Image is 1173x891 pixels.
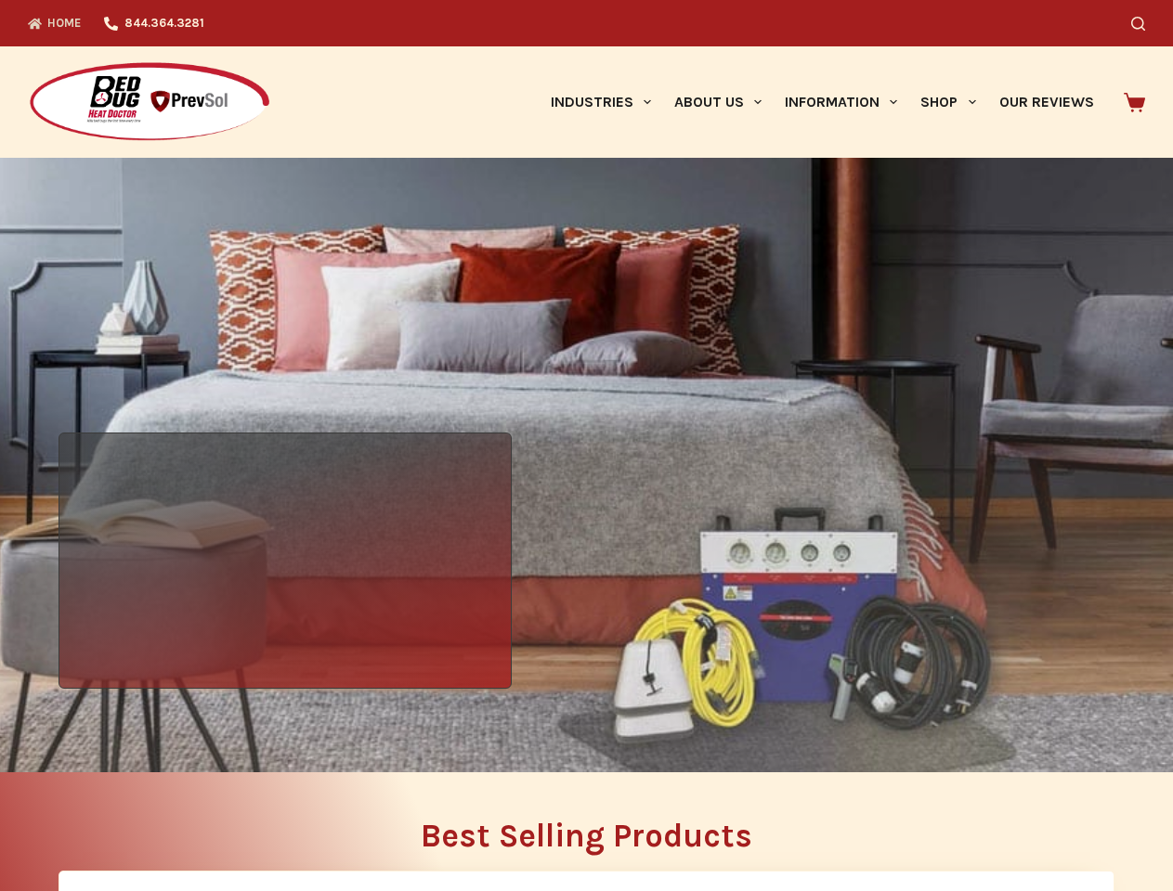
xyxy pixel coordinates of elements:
[774,46,909,158] a: Information
[987,46,1105,158] a: Our Reviews
[28,61,271,144] img: Prevsol/Bed Bug Heat Doctor
[662,46,773,158] a: About Us
[59,820,1114,852] h2: Best Selling Products
[539,46,1105,158] nav: Primary
[909,46,987,158] a: Shop
[539,46,662,158] a: Industries
[1131,17,1145,31] button: Search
